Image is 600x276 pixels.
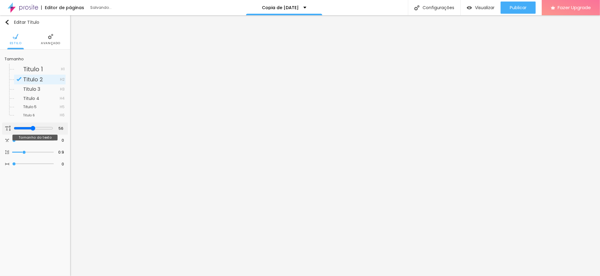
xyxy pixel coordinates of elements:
button: Visualizar [461,2,501,14]
iframe: Editor [70,15,600,276]
span: Visualizar [475,5,495,10]
span: Publicar [510,5,527,10]
img: Icone [414,5,420,10]
span: Titulo 6 [23,113,35,118]
img: Icone [5,20,9,25]
div: Editar Título [5,20,39,25]
span: H2 [60,78,65,81]
img: Icone [16,76,22,82]
div: Salvando... [90,6,160,9]
span: H5 [60,105,65,109]
span: Titulo 4 [23,95,39,101]
img: view-1.svg [467,5,472,10]
img: Icone [5,150,9,154]
div: Editor de páginas [41,5,84,10]
span: Titulo 3 [23,86,40,93]
span: Estilo [10,42,22,45]
span: Avançado [41,42,60,45]
span: Titulo 2 [23,76,43,83]
span: Fazer Upgrade [558,5,591,10]
img: Icone [5,162,9,166]
span: Titulo 1 [23,65,43,73]
span: H4 [60,97,65,100]
img: Icone [5,126,11,131]
p: Copia de [DATE] [262,5,299,10]
div: Tamanho [5,57,66,61]
span: H3 [60,87,65,91]
span: Titulo 5 [23,104,37,109]
span: H6 [60,113,65,117]
img: Icone [13,34,18,39]
button: Publicar [501,2,536,14]
img: Icone [48,34,53,39]
span: H1 [61,67,65,71]
img: Icone [5,138,9,142]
